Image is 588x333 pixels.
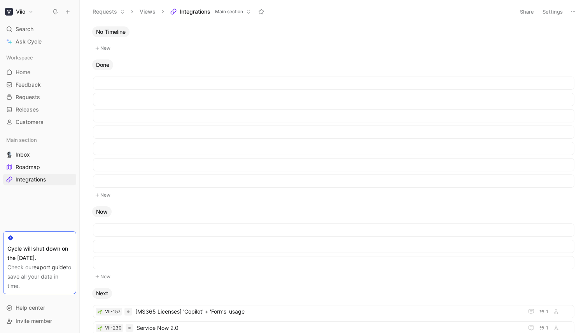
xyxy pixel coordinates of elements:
button: No Timeline [92,26,129,37]
span: Ask Cycle [16,37,42,46]
button: New [92,44,575,53]
button: ViioViio [3,6,35,17]
button: Now [92,206,112,217]
div: VII-230 [105,324,122,332]
span: [MS365 Licenses] 'Copilot' + 'Forms' usage [135,307,520,316]
button: 🌱 [97,309,103,314]
button: New [92,272,575,281]
button: New [92,190,575,200]
a: Integrations [3,174,76,185]
a: Releases [3,104,76,115]
span: Integrations [180,8,210,16]
div: DoneNew [89,59,578,200]
span: Workspace [6,54,33,61]
a: Requests [3,91,76,103]
span: Inbox [16,151,30,159]
a: export guide [33,264,66,270]
img: 🎙️ [6,152,12,158]
span: Roadmap [16,163,40,171]
div: Workspace [3,52,76,63]
span: Help center [16,304,45,311]
a: Ask Cycle [3,36,76,47]
div: No TimelineNew [89,26,578,53]
span: Now [96,208,108,216]
button: Share [516,6,537,17]
div: Main section [3,134,76,146]
button: 1 [537,324,550,332]
div: Check our to save all your data in time. [7,263,72,291]
a: Home [3,66,76,78]
button: Done [92,59,113,70]
span: No Timeline [96,28,126,36]
img: 🌱 [98,326,102,331]
button: Views [136,6,159,17]
div: NowNew [89,206,578,282]
span: Releases [16,106,39,113]
span: Invite member [16,317,52,324]
button: 1 [537,307,550,316]
span: Next [96,289,108,297]
span: Search [16,24,33,34]
button: 🎙️ [5,150,14,159]
a: Roadmap [3,161,76,173]
a: 🎙️Inbox [3,149,76,160]
span: Main section [6,136,37,144]
img: Viio [5,8,13,16]
span: 1 [546,309,548,314]
button: Settings [539,6,566,17]
button: 🌱 [97,325,103,331]
button: Next [92,288,112,299]
span: Home [16,68,30,76]
div: Search [3,23,76,35]
span: Done [96,61,109,69]
span: Requests [16,93,40,101]
span: Integrations [16,176,46,183]
span: Service Now 2.0 [136,323,520,333]
span: Customers [16,118,44,126]
div: VII-157 [105,308,121,316]
img: 🌱 [98,310,102,314]
a: Feedback [3,79,76,91]
span: Feedback [16,81,41,89]
span: 1 [546,326,548,330]
button: Requests [89,6,128,17]
button: IntegrationsMain section [167,6,254,17]
div: Cycle will shut down on the [DATE]. [7,244,72,263]
div: Main section🎙️InboxRoadmapIntegrations [3,134,76,185]
a: 🌱VII-157[MS365 Licenses] 'Copilot' + 'Forms' usage1 [93,305,574,318]
div: Invite member [3,315,76,327]
a: Customers [3,116,76,128]
h1: Viio [16,8,25,15]
div: Help center [3,302,76,314]
span: Main section [215,8,243,16]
